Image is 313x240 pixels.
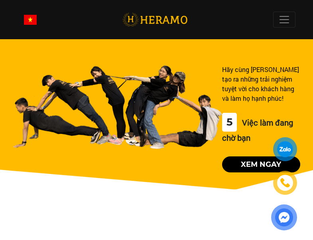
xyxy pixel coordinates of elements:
div: 5 [222,113,237,132]
img: banner [13,65,222,149]
img: vn-flag.png [24,15,37,25]
div: Hãy cùng [PERSON_NAME] tạo ra những trải nghiệm tuyệt vời cho khách hàng và làm họ hạnh phúc! [222,65,300,103]
button: Xem ngay [222,156,300,172]
img: logo [122,12,187,28]
a: phone-icon [274,172,296,194]
img: phone-icon [281,178,290,187]
span: Việc làm đang chờ bạn [222,117,293,143]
